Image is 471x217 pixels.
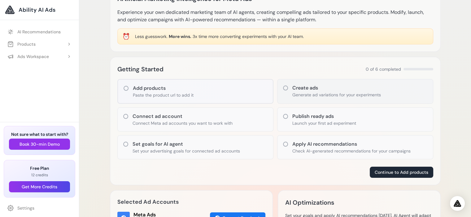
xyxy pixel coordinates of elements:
[370,167,433,178] button: Continue to Add products
[133,140,240,148] h3: Set goals for AI agent
[366,66,401,72] span: 0 of 6 completed
[169,34,191,39] span: More wins.
[133,120,233,126] p: Connect Meta ad accounts you want to work with
[4,202,75,214] a: Settings
[19,6,55,14] span: Ability AI Ads
[9,131,70,137] h3: Not sure what to start with?
[4,51,75,62] button: Ads Workspace
[117,64,164,74] h2: Getting Started
[122,32,130,41] div: ⏰
[7,41,36,47] div: Products
[193,34,304,39] span: 3x time more converting experiments with your AI team.
[133,148,240,154] p: Set your advertising goals for connected ad accounts
[292,140,411,148] h3: Apply AI recommendations
[285,198,334,207] h2: AI Optimizations
[292,120,356,126] p: Launch your first ad experiment
[450,196,465,211] div: Open Intercom Messenger
[292,148,411,154] p: Check AI-generated recommendations for your campaigns
[9,173,70,177] p: 12 credits
[117,9,433,23] p: Experience your own dedicated marketing team of AI agents, creating compelling ads tailored to yo...
[117,198,265,206] h2: Selected Ad Accounts
[133,113,233,120] h3: Connect ad account
[292,84,381,92] h3: Create ads
[4,26,75,37] a: AI Recommendations
[133,85,194,92] h3: Add products
[292,92,381,98] p: Generate ad variations for your experiments
[4,39,75,50] button: Products
[292,113,356,120] h3: Publish ready ads
[133,92,194,98] p: Paste the product url to add it
[9,181,70,192] button: Get More Credits
[7,53,49,60] div: Ads Workspace
[9,165,70,171] h3: Free Plan
[9,139,70,150] button: Book 30-min Demo
[135,34,168,39] span: Less guesswork.
[5,5,74,15] a: Ability AI Ads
